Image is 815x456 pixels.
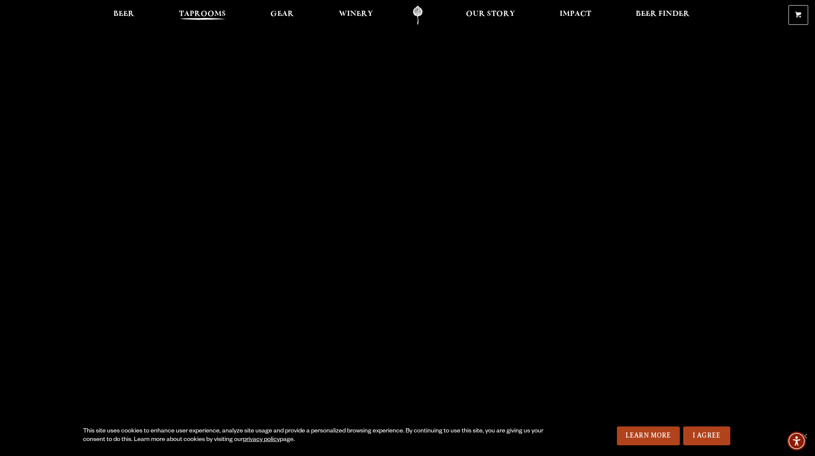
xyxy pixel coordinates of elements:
a: Our Story [460,6,521,25]
a: Winery [333,6,379,25]
span: Taprooms [179,11,226,18]
a: Odell Home [402,6,434,25]
a: Gear [265,6,299,25]
a: I Agree [683,426,730,445]
a: Beer Finder [630,6,695,25]
a: privacy policy [243,437,280,444]
span: Our Story [466,11,515,18]
div: This site uses cookies to enhance user experience, analyze site usage and provide a personalized ... [83,427,546,444]
div: Accessibility Menu [787,432,806,450]
span: Winery [339,11,373,18]
a: Beer [108,6,140,25]
a: Taprooms [173,6,231,25]
span: Gear [270,11,294,18]
a: Impact [554,6,597,25]
a: Learn More [617,426,680,445]
span: Impact [560,11,591,18]
span: Beer Finder [636,11,690,18]
span: Beer [113,11,134,18]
